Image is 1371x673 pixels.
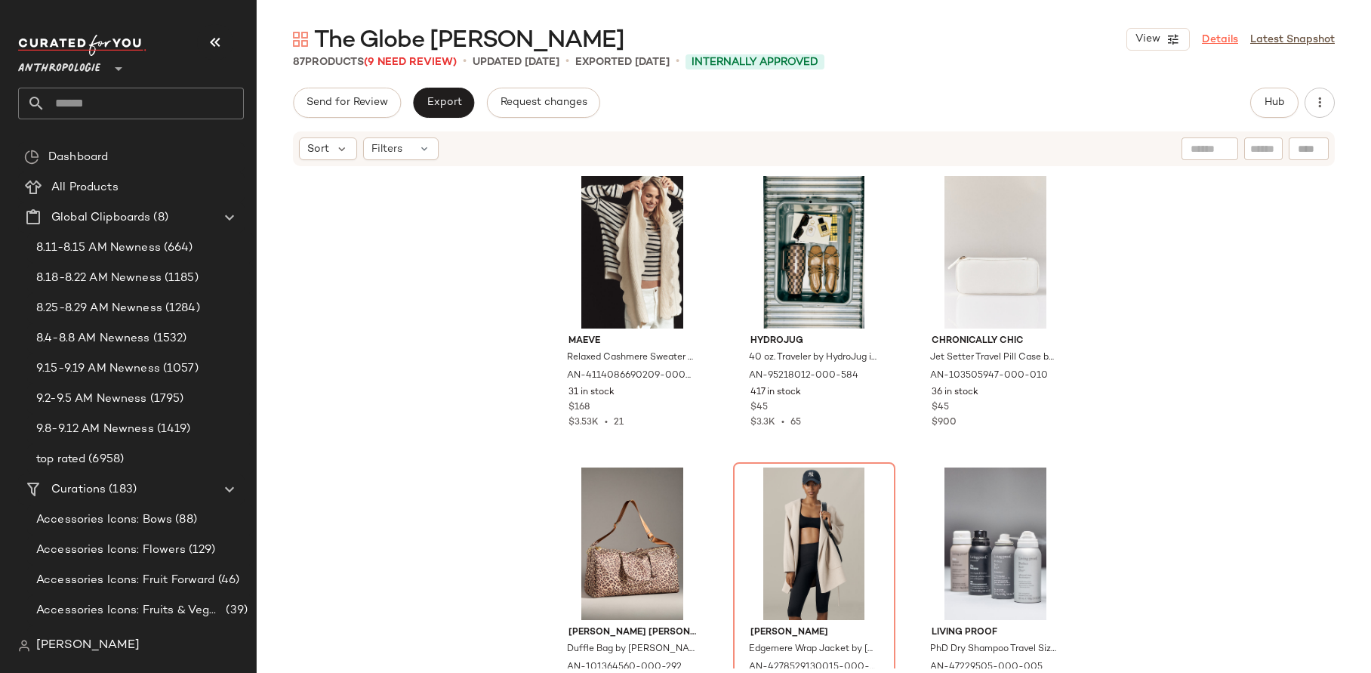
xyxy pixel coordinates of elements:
span: Relaxed Cashmere Sweater by Maeve in Black, Women's, Size: 2XS, 100% Cashmere at Anthropologie [567,351,695,365]
a: Details [1202,32,1238,48]
span: (46) [215,572,240,589]
span: Hub [1264,97,1285,109]
span: 417 in stock [750,386,801,400]
span: HydroJug [750,335,878,348]
span: (88) [172,511,197,529]
span: • [463,53,467,71]
span: $900 [932,418,957,428]
span: (129) [186,542,216,559]
span: Curations [51,481,106,499]
p: Exported [DATE] [575,54,670,70]
span: Anthropologie [18,51,100,79]
span: The Globe [PERSON_NAME] [314,26,624,56]
span: • [599,418,614,428]
img: 103505947_010_b [920,176,1071,329]
span: Dashboard [48,149,108,166]
span: Maeve [568,335,696,348]
span: (39) [223,602,248,619]
span: Accessories Icons: Flowers [36,542,186,559]
img: 95218012_584_b14 [738,176,890,329]
span: • [676,53,679,71]
span: (1532) [150,330,187,347]
span: Edgemere Wrap Jacket by [PERSON_NAME] in Ivory, Women's, Size: Large, Polyester/Elastane at Anthr... [749,643,877,656]
span: Jet Setter Travel Pill Case by Chronically Chic in White at Anthropologie [930,351,1058,365]
span: Export [426,97,461,109]
span: Duffle Bag by [PERSON_NAME] [PERSON_NAME] in Brown, Women's, Cotton/Nylon at Anthropologie [567,643,695,656]
span: AN-103505947-000-010 [930,369,1048,383]
span: 9.15-9.19 AM Newness [36,360,160,378]
img: cfy_white_logo.C9jOOHJF.svg [18,35,146,56]
span: $45 [932,401,949,415]
span: 31 in stock [568,386,615,400]
span: (9 Need Review) [364,57,457,68]
span: 8.4-8.8 AM Newness [36,330,150,347]
span: PhD Dry Shampoo Travel Size by Living Proof in Grey, Women's at Anthropologie [930,643,1058,656]
span: View [1135,33,1160,45]
span: 8.11-8.15 AM Newness [36,239,161,257]
span: Global Clipboards [51,209,150,227]
span: • [565,53,569,71]
span: 87 [293,57,305,68]
span: $45 [750,401,768,415]
div: Products [293,54,457,70]
span: [PERSON_NAME] [750,626,878,640]
span: • [775,418,790,428]
span: 40 oz. Traveler by HydroJug in Brown at Anthropologie [749,351,877,365]
span: AN-95218012-000-584 [749,369,858,383]
span: Accessories Icons: Fruit Forward [36,572,215,589]
span: (1284) [162,300,200,317]
span: 36 in stock [932,386,978,400]
span: [PERSON_NAME] [PERSON_NAME] [568,626,696,640]
span: Accessories Icons: Bows [36,511,172,529]
span: 8.25-8.29 AM Newness [36,300,162,317]
img: svg%3e [18,640,30,652]
img: 4278529130015_011_b [738,468,890,620]
span: 9.8-9.12 AM Newness [36,421,154,438]
img: svg%3e [24,150,39,165]
span: top rated [36,451,85,468]
span: $3.53K [568,418,599,428]
a: Latest Snapshot [1250,32,1335,48]
span: Filters [371,141,402,157]
span: (6958) [85,451,124,468]
span: (8) [150,209,168,227]
span: Chronically Chic [932,335,1059,348]
span: (1795) [147,391,184,408]
span: Sort [307,141,329,157]
button: Request changes [487,88,600,118]
span: 8.18-8.22 AM Newness [36,270,162,287]
button: Export [413,88,474,118]
span: Internally Approved [692,54,818,70]
span: 21 [614,418,624,428]
img: 47229505_005_a11 [920,468,1071,620]
span: (1057) [160,360,199,378]
span: Accessories Icons: Fruits & Veggies [36,602,223,619]
span: Request changes [500,97,587,109]
button: Send for Review [293,88,401,118]
button: Hub [1250,88,1299,118]
img: 101364560_292_b [556,468,708,620]
img: svg%3e [293,32,308,47]
span: Send for Review [306,97,388,109]
span: (664) [161,239,193,257]
span: Living Proof [932,626,1059,640]
span: (1419) [154,421,191,438]
span: (1185) [162,270,199,287]
span: AN-4114086690209-000-018 [567,369,695,383]
span: [PERSON_NAME] [36,637,140,655]
img: 4114086690209_018_b14 [556,176,708,329]
span: All Products [51,179,119,196]
span: $168 [568,401,590,415]
span: 9.2-9.5 AM Newness [36,391,147,408]
span: $3.3K [750,418,775,428]
span: 65 [790,418,801,428]
button: View [1126,28,1190,51]
span: (183) [106,481,137,499]
p: updated [DATE] [473,54,559,70]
